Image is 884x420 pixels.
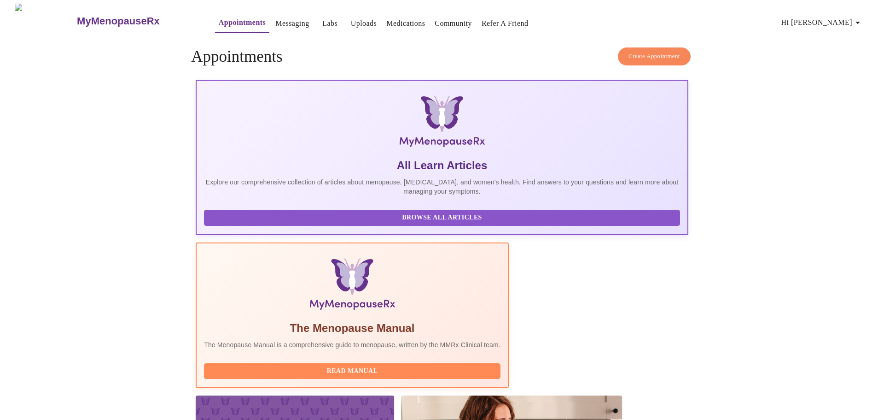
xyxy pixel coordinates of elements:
[215,13,269,33] button: Appointments
[213,366,491,377] span: Read Manual
[351,17,377,30] a: Uploads
[204,158,680,173] h5: All Learn Articles
[431,14,476,33] button: Community
[275,17,309,30] a: Messaging
[76,5,197,37] a: MyMenopauseRx
[191,47,693,66] h4: Appointments
[628,51,680,62] span: Create Appointment
[251,258,453,314] img: Menopause Manual
[15,4,76,38] img: MyMenopauseRx Logo
[204,177,680,196] p: Explore our comprehensive collection of articles about menopause, [MEDICAL_DATA], and women's hea...
[478,14,532,33] button: Refer a Friend
[204,210,680,226] button: Browse All Articles
[204,367,503,374] a: Read Manual
[482,17,529,30] a: Refer a Friend
[435,17,472,30] a: Community
[204,321,500,336] h5: The Menopause Manual
[315,14,345,33] button: Labs
[618,47,691,65] button: Create Appointment
[204,340,500,349] p: The Menopause Manual is a comprehensive guide to menopause, written by the MMRx Clinical team.
[322,17,337,30] a: Labs
[781,16,863,29] span: Hi [PERSON_NAME]
[278,95,606,151] img: MyMenopauseRx Logo
[272,14,313,33] button: Messaging
[778,13,867,32] button: Hi [PERSON_NAME]
[204,213,682,221] a: Browse All Articles
[383,14,429,33] button: Medications
[386,17,425,30] a: Medications
[219,16,266,29] a: Appointments
[347,14,381,33] button: Uploads
[213,212,671,224] span: Browse All Articles
[204,363,500,379] button: Read Manual
[77,15,160,27] h3: MyMenopauseRx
